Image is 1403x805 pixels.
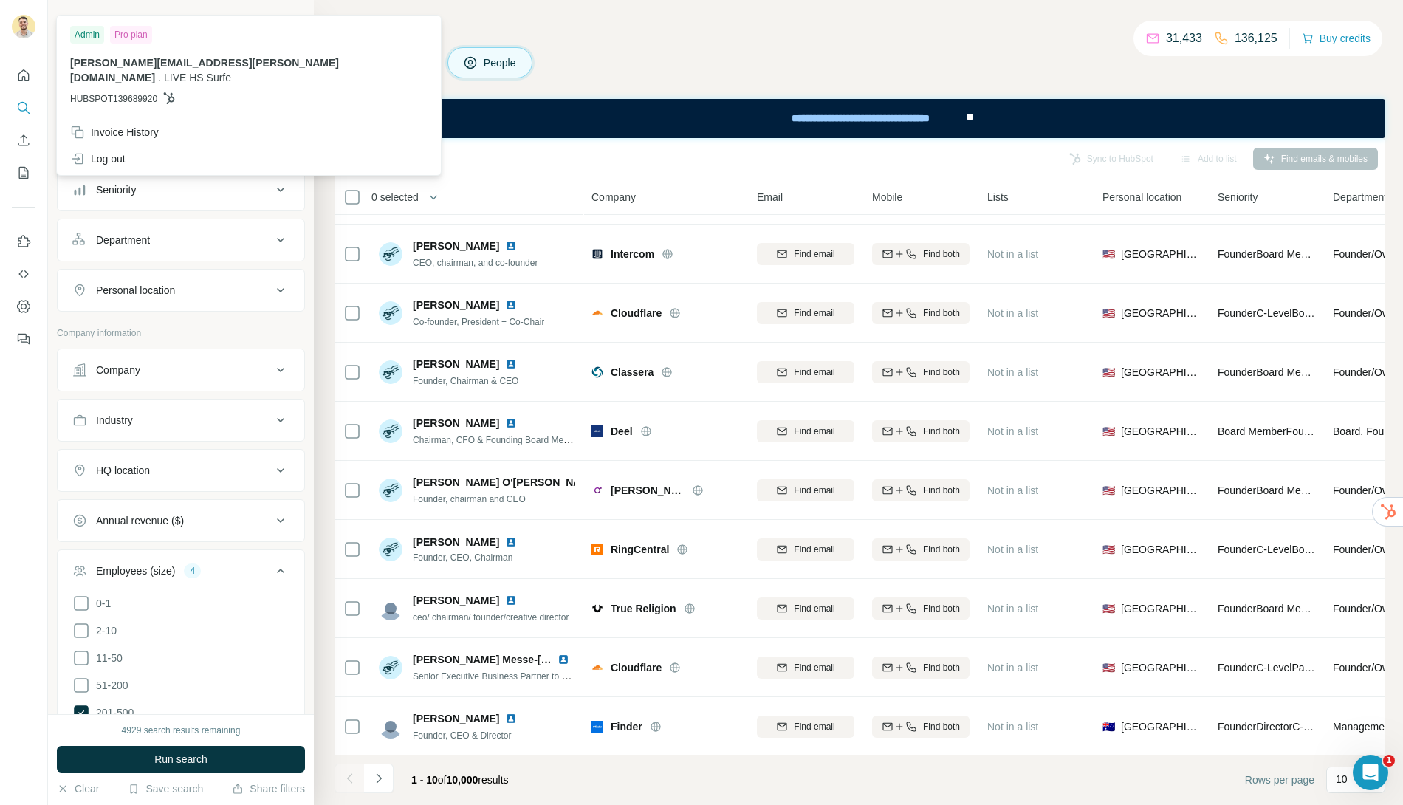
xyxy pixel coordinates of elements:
[757,597,854,620] button: Find email
[12,127,35,154] button: Enrich CSV
[591,307,603,319] img: Logo of Cloudflare
[1121,719,1200,734] span: [GEOGRAPHIC_DATA]
[413,730,511,741] span: Founder, CEO & Director
[757,479,854,501] button: Find email
[413,416,499,431] span: [PERSON_NAME]
[794,306,834,320] span: Find email
[57,13,103,27] div: New search
[96,233,150,247] div: Department
[371,190,419,205] span: 0 selected
[379,242,402,266] img: Avatar
[505,713,517,724] img: LinkedIn logo
[1102,719,1115,734] span: 🇦🇺
[447,774,478,786] span: 10,000
[1121,660,1200,675] span: [GEOGRAPHIC_DATA]
[794,661,834,674] span: Find email
[794,425,834,438] span: Find email
[757,657,854,679] button: Find email
[484,55,518,70] span: People
[611,601,676,616] span: True Religion
[12,228,35,255] button: Use Surfe on LinkedIn
[757,361,854,383] button: Find email
[987,662,1038,674] span: Not in a list
[558,654,569,665] img: LinkedIn logo
[90,705,134,720] span: 201-500
[1121,306,1200,321] span: [GEOGRAPHIC_DATA]
[1218,544,1360,555] span: Founder C-Level Board Member
[591,721,603,733] img: Logo of Finder
[794,720,834,733] span: Find email
[923,247,960,261] span: Find both
[1235,30,1277,47] p: 136,125
[413,239,499,253] span: [PERSON_NAME]
[872,361,970,383] button: Find both
[413,535,499,549] span: [PERSON_NAME]
[257,9,314,31] button: Hide
[591,544,603,555] img: Logo of RingCentral
[757,190,783,205] span: Email
[872,657,970,679] button: Find both
[505,358,517,370] img: LinkedIn logo
[1121,601,1200,616] span: [GEOGRAPHIC_DATA]
[1383,755,1395,767] span: 1
[505,240,517,252] img: LinkedIn logo
[96,563,175,578] div: Employees (size)
[923,425,960,438] span: Find both
[12,95,35,121] button: Search
[1102,365,1115,380] span: 🇺🇸
[1218,190,1258,205] span: Seniority
[1353,755,1388,790] iframe: Intercom live chat
[12,62,35,89] button: Quick start
[58,402,304,438] button: Industry
[379,419,402,443] img: Avatar
[1166,30,1202,47] p: 31,433
[611,542,669,557] span: RingCentral
[58,273,304,308] button: Personal location
[1102,601,1115,616] span: 🇺🇸
[923,306,960,320] span: Find both
[413,654,624,665] span: [PERSON_NAME] Messe-[PERSON_NAME]
[1102,660,1115,675] span: 🇺🇸
[96,513,184,528] div: Annual revenue ($)
[591,366,603,378] img: Logo of Classera
[611,483,685,498] span: [PERSON_NAME]
[1121,365,1200,380] span: [GEOGRAPHIC_DATA]
[591,190,636,205] span: Company
[872,597,970,620] button: Find both
[413,593,499,608] span: [PERSON_NAME]
[872,302,970,324] button: Find both
[1121,424,1200,439] span: [GEOGRAPHIC_DATA]
[438,774,447,786] span: of
[1102,190,1181,205] span: Personal location
[413,317,544,327] span: Co-founder, President + Co-Chair
[1121,247,1200,261] span: [GEOGRAPHIC_DATA]
[611,365,654,380] span: Classera
[1102,424,1115,439] span: 🇺🇸
[923,720,960,733] span: Find both
[96,182,136,197] div: Seniority
[1102,247,1115,261] span: 🇺🇸
[987,248,1038,260] span: Not in a list
[591,484,603,496] img: Logo of O'Reilly
[90,678,128,693] span: 51-200
[872,420,970,442] button: Find both
[1218,425,1360,437] span: Board Member Founder C-Level
[12,326,35,352] button: Feedback
[232,781,305,796] button: Share filters
[923,484,960,497] span: Find both
[413,551,523,564] span: Founder, CEO, Chairman
[987,603,1038,614] span: Not in a list
[379,656,402,679] img: Avatar
[184,564,201,578] div: 4
[411,774,438,786] span: 1 - 10
[110,26,152,44] div: Pro plan
[413,258,538,268] span: CEO, chairman, and co-founder
[794,543,834,556] span: Find email
[70,151,126,166] div: Log out
[923,661,960,674] span: Find both
[757,716,854,738] button: Find email
[128,781,203,796] button: Save search
[505,417,517,429] img: LinkedIn logo
[96,363,140,377] div: Company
